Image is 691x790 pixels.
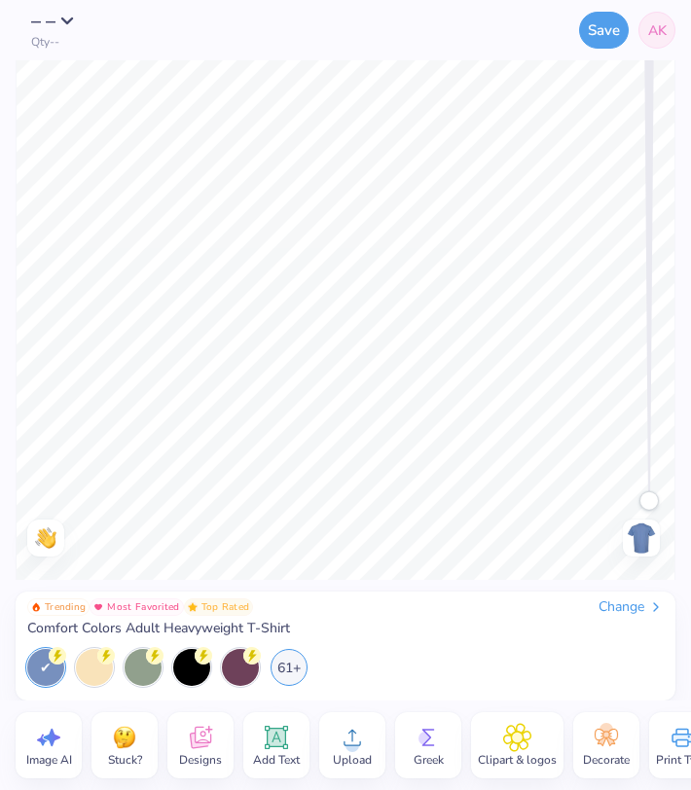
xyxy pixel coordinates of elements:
a: AK [638,12,675,49]
span: AK [648,20,667,41]
button: – – [31,12,86,31]
span: Designs [179,752,222,768]
button: Badge Button [27,598,90,616]
span: Comfort Colors Adult Heavyweight T-Shirt [27,620,290,637]
span: Most Favorited [107,602,179,612]
button: Save [579,12,629,49]
button: Badge Button [184,598,254,616]
div: Change [599,598,664,616]
div: Accessibility label [639,491,659,511]
img: Trending sort [31,602,41,612]
button: Badge Button [90,598,183,616]
img: Back [626,522,657,554]
span: – – [31,8,56,34]
span: Trending [45,602,86,612]
span: Decorate [583,752,630,768]
img: Stuck? [110,723,139,752]
img: Top Rated sort [188,602,198,612]
span: Image AI [26,752,72,768]
span: Add Text [253,752,300,768]
span: Clipart & logos [478,752,557,768]
span: Qty -- [31,35,59,49]
span: Greek [414,752,444,768]
span: Upload [333,752,372,768]
span: Top Rated [201,602,250,612]
div: 61+ [271,649,308,686]
span: Stuck? [108,752,142,768]
img: Most Favorited sort [93,602,103,612]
